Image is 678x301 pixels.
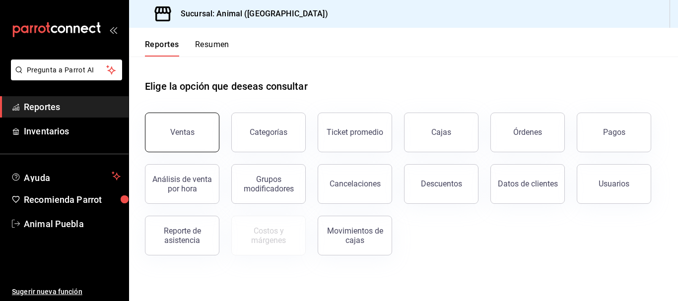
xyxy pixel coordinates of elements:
div: Movimientos de cajas [324,226,386,245]
div: Ventas [170,127,195,137]
button: Reporte de asistencia [145,216,219,255]
div: Costos y márgenes [238,226,299,245]
button: Datos de clientes [490,164,565,204]
div: Órdenes [513,127,542,137]
div: Cajas [431,127,451,137]
button: Ticket promedio [318,113,392,152]
a: Pregunta a Parrot AI [7,72,122,82]
span: Pregunta a Parrot AI [27,65,107,75]
span: Animal Puebla [24,217,121,231]
button: Descuentos [404,164,478,204]
button: Órdenes [490,113,565,152]
button: Cancelaciones [318,164,392,204]
button: Movimientos de cajas [318,216,392,255]
h1: Elige la opción que deseas consultar [145,79,308,94]
button: Análisis de venta por hora [145,164,219,204]
button: Grupos modificadores [231,164,306,204]
button: Reportes [145,40,179,57]
span: Reportes [24,100,121,114]
span: Recomienda Parrot [24,193,121,206]
div: Datos de clientes [498,179,558,188]
button: Contrata inventarios para ver este reporte [231,216,306,255]
div: Ticket promedio [327,127,383,137]
div: Análisis de venta por hora [151,175,213,193]
div: navigation tabs [145,40,229,57]
div: Cancelaciones [330,179,381,188]
button: Pagos [577,113,651,152]
div: Grupos modificadores [238,175,299,193]
div: Descuentos [421,179,462,188]
button: Usuarios [577,164,651,204]
h3: Sucursal: Animal ([GEOGRAPHIC_DATA]) [173,8,328,20]
button: Ventas [145,113,219,152]
button: Resumen [195,40,229,57]
button: open_drawer_menu [109,26,117,34]
button: Pregunta a Parrot AI [11,60,122,80]
button: Cajas [404,113,478,152]
div: Usuarios [599,179,629,188]
div: Pagos [603,127,625,137]
div: Categorías [250,127,287,137]
span: Sugerir nueva función [12,287,121,297]
div: Reporte de asistencia [151,226,213,245]
span: Inventarios [24,124,121,138]
span: Ayuda [24,170,108,182]
button: Categorías [231,113,306,152]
